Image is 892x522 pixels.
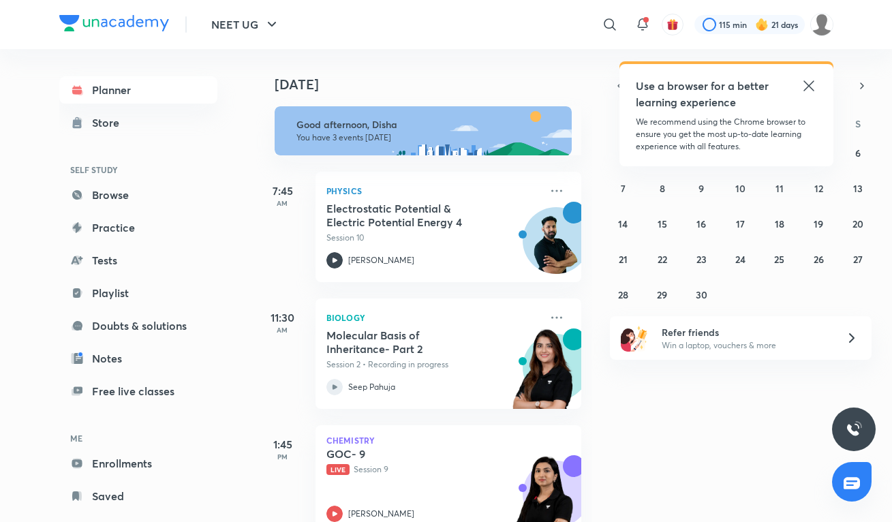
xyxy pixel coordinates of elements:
[651,213,673,234] button: September 15, 2025
[59,482,217,510] a: Saved
[256,199,310,207] p: AM
[852,217,863,230] abbr: September 20, 2025
[651,248,673,270] button: September 22, 2025
[92,114,127,131] div: Store
[769,248,790,270] button: September 25, 2025
[612,213,634,234] button: September 14, 2025
[847,248,869,270] button: September 27, 2025
[326,202,496,229] h5: Electrostatic Potential & Electric Potential Energy 4
[256,452,310,461] p: PM
[619,253,628,266] abbr: September 21, 2025
[612,248,634,270] button: September 21, 2025
[696,253,707,266] abbr: September 23, 2025
[660,182,665,195] abbr: September 8, 2025
[275,106,572,155] img: afternoon
[810,13,833,36] img: Disha C
[853,182,863,195] abbr: September 13, 2025
[612,283,634,305] button: September 28, 2025
[847,142,869,164] button: September 6, 2025
[769,213,790,234] button: September 18, 2025
[618,288,628,301] abbr: September 28, 2025
[326,358,540,371] p: Session 2 • Recording in progress
[256,436,310,452] h5: 1:45
[256,183,310,199] h5: 7:45
[658,253,667,266] abbr: September 22, 2025
[814,182,823,195] abbr: September 12, 2025
[774,253,784,266] abbr: September 25, 2025
[256,309,310,326] h5: 11:30
[855,147,861,159] abbr: September 6, 2025
[59,181,217,209] a: Browse
[296,119,559,131] h6: Good afternoon, Disha
[696,217,706,230] abbr: September 16, 2025
[59,109,217,136] a: Store
[814,253,824,266] abbr: September 26, 2025
[769,177,790,199] button: September 11, 2025
[59,378,217,405] a: Free live classes
[326,328,496,356] h5: Molecular Basis of Inheritance- Part 2
[506,328,581,423] img: unacademy
[296,132,559,143] p: You have 3 events [DATE]
[690,177,712,199] button: September 9, 2025
[326,436,570,444] p: Chemistry
[636,116,817,153] p: We recommend using the Chrome browser to ensure you get the most up-to-date learning experience w...
[326,309,540,326] p: Biology
[621,324,648,352] img: referral
[690,283,712,305] button: September 30, 2025
[59,15,169,31] img: Company Logo
[729,213,751,234] button: September 17, 2025
[658,217,667,230] abbr: September 15, 2025
[775,217,784,230] abbr: September 18, 2025
[326,447,496,461] h5: GOC- 9
[348,508,414,520] p: [PERSON_NAME]
[729,248,751,270] button: September 24, 2025
[853,253,863,266] abbr: September 27, 2025
[662,14,683,35] button: avatar
[326,463,540,476] p: Session 9
[755,18,769,31] img: streak
[59,76,217,104] a: Planner
[59,214,217,241] a: Practice
[326,183,540,199] p: Physics
[523,215,589,280] img: Avatar
[855,117,861,130] abbr: Saturday
[662,325,829,339] h6: Refer friends
[690,248,712,270] button: September 23, 2025
[698,182,704,195] abbr: September 9, 2025
[651,283,673,305] button: September 29, 2025
[275,76,595,93] h4: [DATE]
[847,177,869,199] button: September 13, 2025
[735,182,745,195] abbr: September 10, 2025
[621,182,626,195] abbr: September 7, 2025
[666,18,679,31] img: avatar
[636,78,771,110] h5: Use a browser for a better learning experience
[657,288,667,301] abbr: September 29, 2025
[59,450,217,477] a: Enrollments
[847,213,869,234] button: September 20, 2025
[808,248,829,270] button: September 26, 2025
[326,464,350,475] span: Live
[846,421,862,437] img: ttu
[618,217,628,230] abbr: September 14, 2025
[59,312,217,339] a: Doubts & solutions
[59,279,217,307] a: Playlist
[808,177,829,199] button: September 12, 2025
[662,339,829,352] p: Win a laptop, vouchers & more
[348,381,395,393] p: Seep Pahuja
[612,177,634,199] button: September 7, 2025
[735,253,745,266] abbr: September 24, 2025
[59,247,217,274] a: Tests
[203,11,288,38] button: NEET UG
[256,326,310,334] p: AM
[775,182,784,195] abbr: September 11, 2025
[59,427,217,450] h6: ME
[736,217,745,230] abbr: September 17, 2025
[59,345,217,372] a: Notes
[59,15,169,35] a: Company Logo
[814,217,823,230] abbr: September 19, 2025
[59,158,217,181] h6: SELF STUDY
[326,232,540,244] p: Session 10
[690,213,712,234] button: September 16, 2025
[651,177,673,199] button: September 8, 2025
[696,288,707,301] abbr: September 30, 2025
